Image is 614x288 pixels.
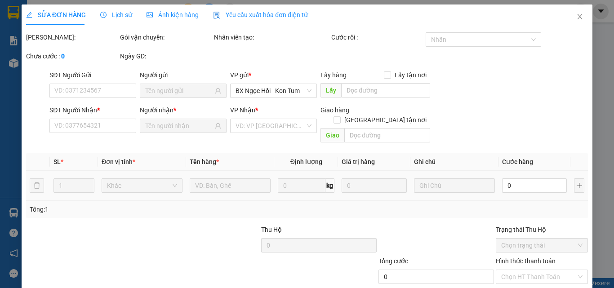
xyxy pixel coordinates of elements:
span: SL [53,158,61,165]
div: [PERSON_NAME]: [26,32,118,42]
span: Tên hàng [190,158,219,165]
input: Dọc đường [341,83,430,97]
th: Ghi chú [410,153,498,171]
div: Gói vận chuyển: [120,32,212,42]
div: Chưa cước : [26,51,118,61]
input: 0 [342,178,406,193]
img: icon [213,12,220,19]
input: Ghi Chú [414,178,495,193]
span: Lấy [320,83,341,97]
input: VD: Bàn, Ghế [190,178,271,193]
div: SĐT Người Gửi [49,70,136,80]
span: VP Nhận [230,106,255,114]
span: environment [62,50,68,56]
span: user [215,123,221,129]
button: Close [567,4,592,30]
span: Chọn trạng thái [501,239,583,252]
label: Hình thức thanh toán [496,257,556,265]
div: VP gửi [230,70,317,80]
span: Tổng cước [378,257,408,265]
li: Tân Anh [4,4,130,22]
input: Tên người gửi [145,86,213,96]
b: 4R59+3G4, Nghĩa Chánh Nam [62,49,120,66]
li: VP BX Ngọc Hồi - Kon Tum [4,38,62,58]
div: Cước rồi : [331,32,423,42]
span: Khác [107,179,177,192]
span: Cước hàng [502,158,533,165]
span: environment [4,60,11,66]
img: logo.jpg [4,4,36,36]
li: VP BX Quãng Ngãi [62,38,120,48]
span: edit [26,12,32,18]
div: Người nhận [140,105,227,115]
input: Tên người nhận [145,121,213,131]
span: Giao hàng [320,106,349,114]
span: SỬA ĐƠN HÀNG [26,11,86,18]
span: Lấy tận nơi [391,70,430,80]
div: SĐT Người Nhận [49,105,136,115]
span: Lịch sử [100,11,132,18]
b: 0 [61,53,65,60]
div: Trạng thái Thu Hộ [496,225,588,235]
div: Nhân viên tạo: [214,32,329,42]
span: Yêu cầu xuất hóa đơn điện tử [213,11,308,18]
div: Ngày GD: [120,51,212,61]
div: Người gửi [140,70,227,80]
span: Định lượng [290,158,322,165]
input: Dọc đường [344,128,430,142]
span: close [576,13,583,20]
span: clock-circle [100,12,107,18]
div: Tổng: 1 [30,204,238,214]
button: plus [574,178,584,193]
span: Thu Hộ [261,226,281,233]
span: user [215,88,221,94]
button: delete [30,178,44,193]
span: Giá trị hàng [342,158,375,165]
span: Lấy hàng [320,71,347,79]
span: Giao [320,128,344,142]
span: Ảnh kiện hàng [147,11,199,18]
span: BX Ngọc Hồi - Kon Tum [236,84,311,97]
span: picture [147,12,153,18]
span: kg [325,178,334,193]
span: [GEOGRAPHIC_DATA] tận nơi [340,115,430,125]
span: Đơn vị tính [102,158,135,165]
